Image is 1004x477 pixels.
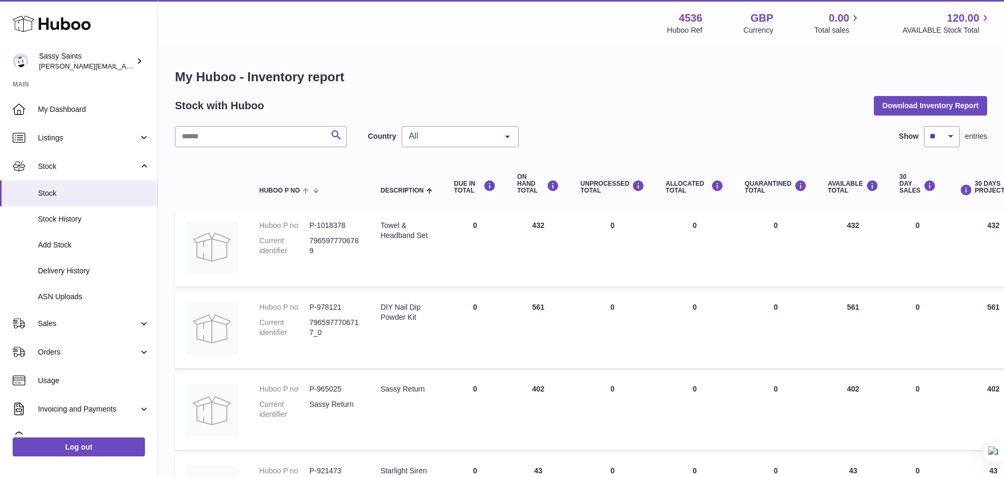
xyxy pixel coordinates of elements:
[13,437,145,456] a: Log out
[259,236,309,256] dt: Current identifier
[899,131,919,141] label: Show
[38,214,150,224] span: Stock History
[889,292,947,368] td: 0
[381,384,433,394] div: Sassy Return
[38,292,150,302] span: ASN Uploads
[38,433,150,443] span: Cases
[381,187,424,194] span: Description
[186,302,238,355] img: product image
[38,240,150,250] span: Add Stock
[186,384,238,437] img: product image
[443,374,506,450] td: 0
[259,466,309,476] dt: Huboo P no
[666,180,724,194] div: ALLOCATED Total
[679,11,703,25] strong: 4536
[900,174,936,195] div: 30 DAY SALES
[38,347,139,357] span: Orders
[309,221,359,231] dd: P-1018378
[309,302,359,312] dd: P-978121
[309,236,359,256] dd: 7965977706789
[506,292,570,368] td: 561
[570,210,655,287] td: 0
[774,466,778,475] span: 0
[309,384,359,394] dd: P-965025
[259,318,309,338] dt: Current identifier
[309,399,359,419] dd: Sassy Return
[874,96,987,115] button: Download Inventory Report
[368,131,396,141] label: Country
[902,11,991,35] a: 120.00 AVAILABLE Stock Total
[38,161,139,171] span: Stock
[655,374,734,450] td: 0
[381,302,433,322] div: DIY Nail Dip Powder Kit
[889,374,947,450] td: 0
[814,25,861,35] span: Total sales
[580,180,645,194] div: UNPROCESSED Total
[38,188,150,198] span: Stock
[902,25,991,35] span: AVAILABLE Stock Total
[750,11,773,25] strong: GBP
[39,62,211,70] span: [PERSON_NAME][EMAIL_ADDRESS][DOMAIN_NAME]
[259,302,309,312] dt: Huboo P no
[454,180,496,194] div: DUE IN TOTAL
[443,292,506,368] td: 0
[667,25,703,35] div: Huboo Ref
[817,374,889,450] td: 402
[13,53,28,69] img: ramey@sassysaints.com
[947,11,979,25] span: 120.00
[889,210,947,287] td: 0
[774,303,778,311] span: 0
[259,187,300,194] span: Huboo P no
[655,210,734,287] td: 0
[309,318,359,338] dd: 7965977706717_0
[186,221,238,273] img: product image
[774,385,778,393] span: 0
[965,131,987,141] span: entries
[259,384,309,394] dt: Huboo P no
[38,104,150,115] span: My Dashboard
[814,11,861,35] a: 0.00 Total sales
[506,374,570,450] td: 402
[570,292,655,368] td: 0
[381,221,433,241] div: Towel & Headband Set
[406,131,497,141] span: All
[38,376,150,386] span: Usage
[175,69,987,85] h1: My Huboo - Inventory report
[38,266,150,276] span: Delivery History
[744,25,774,35] div: Currency
[817,210,889,287] td: 432
[259,399,309,419] dt: Current identifier
[38,319,139,329] span: Sales
[259,221,309,231] dt: Huboo P no
[506,210,570,287] td: 432
[828,180,879,194] div: AVAILABLE Total
[517,174,559,195] div: ON HAND Total
[817,292,889,368] td: 561
[570,374,655,450] td: 0
[38,133,139,143] span: Listings
[39,51,134,71] div: Sassy Saints
[443,210,506,287] td: 0
[38,404,139,414] span: Invoicing and Payments
[774,221,778,230] span: 0
[175,99,264,113] h2: Stock with Huboo
[655,292,734,368] td: 0
[829,11,850,25] span: 0.00
[745,180,807,194] div: QUARANTINED Total
[309,466,359,476] dd: P-921473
